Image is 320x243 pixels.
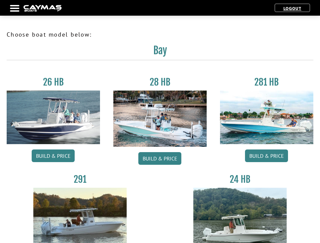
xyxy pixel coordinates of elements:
[33,173,127,185] h3: 291
[138,152,181,165] a: Build & Price
[7,44,313,60] h2: Bay
[23,5,62,12] img: caymas-dealer-connect-2ed40d3bc7270c1d8d7ffb4b79bf05adc795679939227970def78ec6f6c03838.gif
[32,149,75,162] a: Build & Price
[220,76,313,88] h3: 281 HB
[7,76,100,88] h3: 26 HB
[280,5,305,11] a: Logout
[7,91,100,144] img: 26_new_photo_resized.jpg
[245,149,288,162] a: Build & Price
[220,91,313,144] img: 28-hb-twin.jpg
[7,30,313,39] p: Choose boat model below:
[113,76,207,88] h3: 28 HB
[193,173,287,185] h3: 24 HB
[113,91,207,147] img: 28_hb_thumbnail_for_caymas_connect.jpg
